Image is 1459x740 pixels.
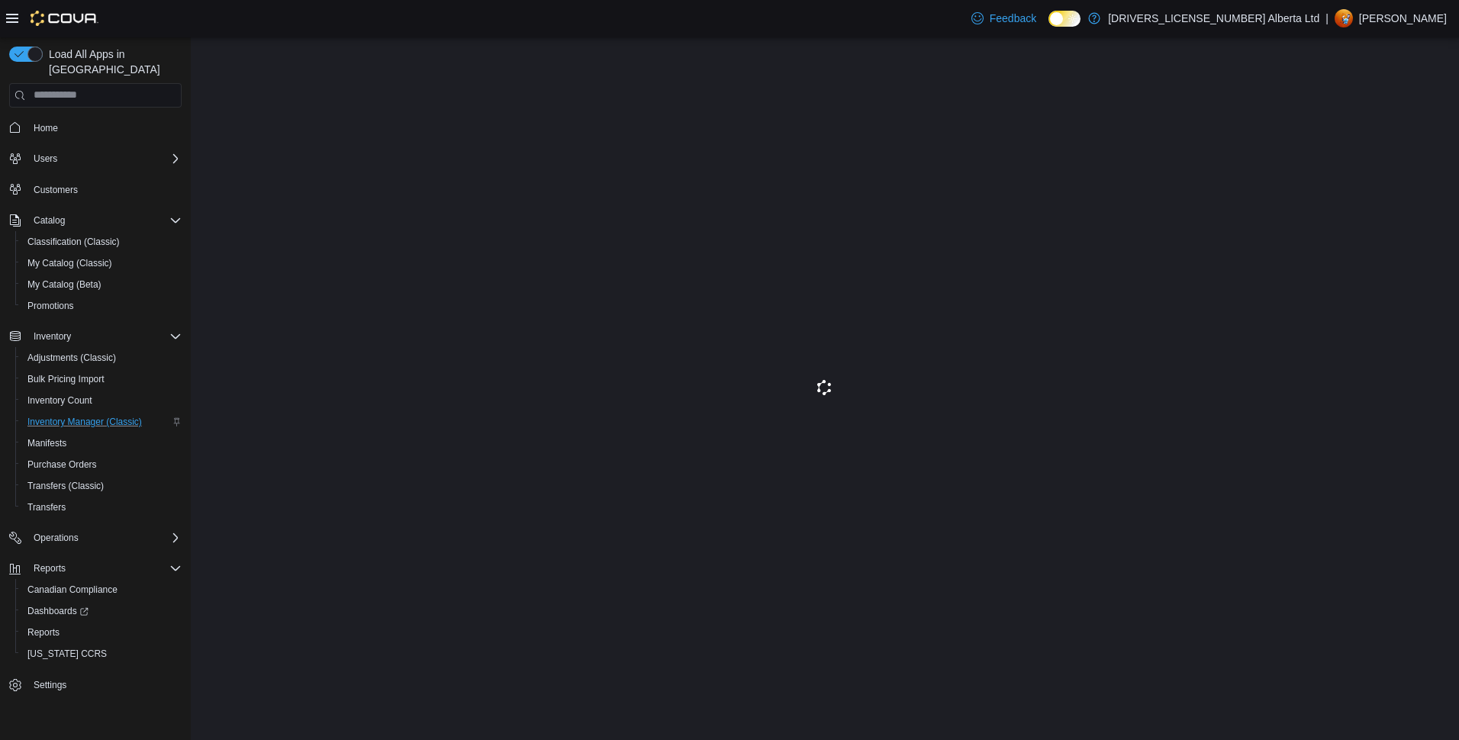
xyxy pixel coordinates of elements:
span: Bulk Pricing Import [27,373,105,385]
button: Inventory Manager (Classic) [15,411,188,433]
button: Transfers [15,497,188,518]
button: Catalog [3,210,188,231]
span: Inventory [27,327,182,346]
span: My Catalog (Beta) [27,278,101,291]
button: Manifests [15,433,188,454]
span: Reports [34,562,66,574]
span: Home [27,118,182,137]
span: Operations [27,529,182,547]
button: My Catalog (Classic) [15,253,188,274]
span: My Catalog (Beta) [21,275,182,294]
a: Adjustments (Classic) [21,349,122,367]
span: Promotions [21,297,182,315]
p: | [1325,9,1329,27]
span: Canadian Compliance [21,581,182,599]
span: Transfers (Classic) [21,477,182,495]
span: Customers [27,180,182,199]
a: Manifests [21,434,72,452]
span: Customers [34,184,78,196]
span: Reports [27,626,60,639]
button: Home [3,117,188,139]
p: [DRIVERS_LICENSE_NUMBER] Alberta Ltd [1108,9,1319,27]
a: [US_STATE] CCRS [21,645,113,663]
span: Classification (Classic) [21,233,182,251]
span: Washington CCRS [21,645,182,663]
span: Users [34,153,57,165]
button: Inventory Count [15,390,188,411]
button: My Catalog (Beta) [15,274,188,295]
span: Feedback [990,11,1036,26]
button: Purchase Orders [15,454,188,475]
span: My Catalog (Classic) [21,254,182,272]
a: Purchase Orders [21,455,103,474]
span: Purchase Orders [21,455,182,474]
a: Transfers [21,498,72,516]
span: Inventory [34,330,71,343]
a: Classification (Classic) [21,233,126,251]
span: Catalog [34,214,65,227]
span: Inventory Manager (Classic) [21,413,182,431]
span: Settings [34,679,66,691]
span: Transfers [21,498,182,516]
button: Operations [27,529,85,547]
span: Adjustments (Classic) [21,349,182,367]
input: Dark Mode [1048,11,1081,27]
span: Adjustments (Classic) [27,352,116,364]
a: Transfers (Classic) [21,477,110,495]
span: Inventory Manager (Classic) [27,416,142,428]
a: Feedback [965,3,1042,34]
a: My Catalog (Beta) [21,275,108,294]
a: Reports [21,623,66,642]
span: Home [34,122,58,134]
p: [PERSON_NAME] [1359,9,1447,27]
a: Dashboards [15,600,188,622]
div: Chris Zimmerman [1335,9,1353,27]
a: Inventory Manager (Classic) [21,413,148,431]
span: Reports [21,623,182,642]
button: Promotions [15,295,188,317]
button: Transfers (Classic) [15,475,188,497]
span: Bulk Pricing Import [21,370,182,388]
span: Inventory Count [21,391,182,410]
span: Load All Apps in [GEOGRAPHIC_DATA] [43,47,182,77]
span: Inventory Count [27,394,92,407]
nav: Complex example [9,111,182,736]
span: Canadian Compliance [27,584,118,596]
span: Reports [27,559,182,578]
button: [US_STATE] CCRS [15,643,188,664]
span: Users [27,150,182,168]
img: Cova [31,11,98,26]
button: Adjustments (Classic) [15,347,188,368]
span: My Catalog (Classic) [27,257,112,269]
span: Operations [34,532,79,544]
a: Canadian Compliance [21,581,124,599]
span: Manifests [27,437,66,449]
a: Bulk Pricing Import [21,370,111,388]
a: Settings [27,676,72,694]
button: Catalog [27,211,71,230]
span: [US_STATE] CCRS [27,648,107,660]
a: Inventory Count [21,391,98,410]
button: Canadian Compliance [15,579,188,600]
span: Settings [27,675,182,694]
span: Transfers (Classic) [27,480,104,492]
span: Dashboards [21,602,182,620]
a: Dashboards [21,602,95,620]
a: Customers [27,181,84,199]
button: Settings [3,674,188,696]
span: Transfers [27,501,66,513]
span: Promotions [27,300,74,312]
span: Classification (Classic) [27,236,120,248]
button: Users [3,148,188,169]
button: Users [27,150,63,168]
a: Home [27,119,64,137]
span: Purchase Orders [27,458,97,471]
button: Reports [15,622,188,643]
a: My Catalog (Classic) [21,254,118,272]
button: Classification (Classic) [15,231,188,253]
span: Dashboards [27,605,89,617]
button: Reports [27,559,72,578]
span: Catalog [27,211,182,230]
button: Bulk Pricing Import [15,368,188,390]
